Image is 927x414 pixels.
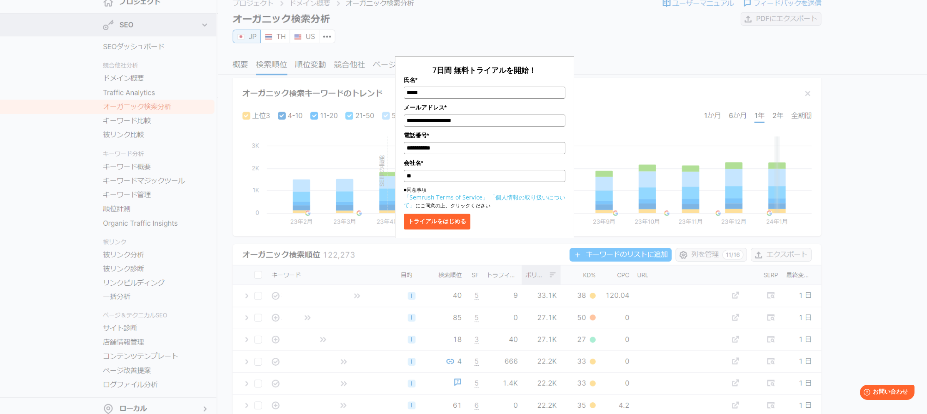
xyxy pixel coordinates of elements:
[404,214,470,229] button: トライアルをはじめる
[404,131,565,140] label: 電話番号*
[404,186,565,209] p: ■同意事項 にご同意の上、クリックください
[404,193,565,209] a: 「個人情報の取り扱いについて」
[853,382,918,405] iframe: Help widget launcher
[432,65,536,75] span: 7日間 無料トライアルを開始！
[404,103,565,112] label: メールアドレス*
[404,193,488,201] a: 「Semrush Terms of Service」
